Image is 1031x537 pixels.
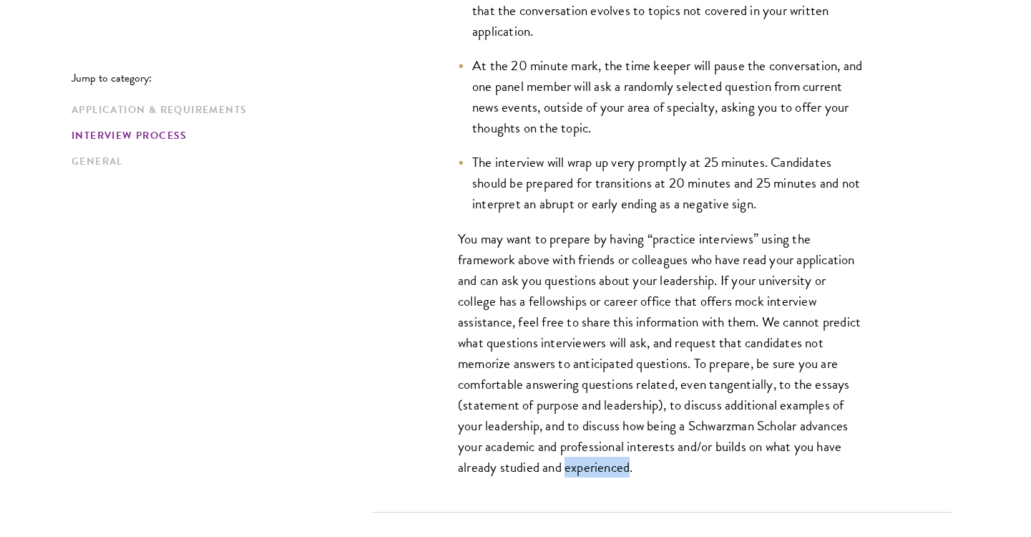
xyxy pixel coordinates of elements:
[72,128,363,143] a: Interview Process
[458,152,866,214] li: The interview will wrap up very promptly at 25 minutes. Candidates should be prepared for transit...
[72,102,363,117] a: Application & Requirements
[72,72,372,84] p: Jump to category:
[72,154,363,169] a: General
[458,228,866,478] p: You may want to prepare by having “practice interviews” using the framework above with friends or...
[458,55,866,138] li: At the 20 minute mark, the time keeper will pause the conversation, and one panel member will ask...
